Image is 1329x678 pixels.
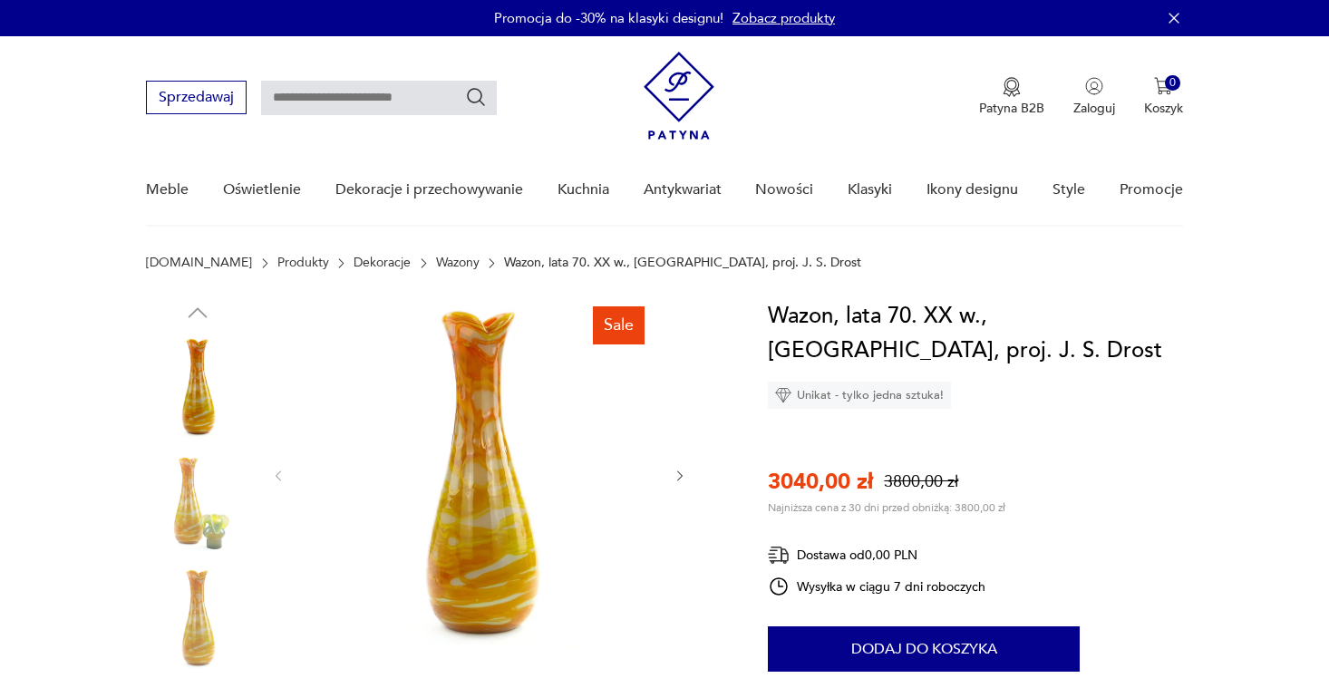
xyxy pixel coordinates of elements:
p: 3800,00 zł [884,470,958,493]
button: 0Koszyk [1144,77,1183,117]
p: Najniższa cena z 30 dni przed obniżką: 3800,00 zł [768,500,1005,515]
a: Dekoracje [354,256,411,270]
h1: Wazon, lata 70. XX w., [GEOGRAPHIC_DATA], proj. J. S. Drost [768,299,1182,368]
a: Kuchnia [558,155,609,225]
p: Koszyk [1144,100,1183,117]
a: Nowości [755,155,813,225]
img: Patyna - sklep z meblami i dekoracjami vintage [644,52,714,140]
a: [DOMAIN_NAME] [146,256,252,270]
a: Oświetlenie [223,155,301,225]
a: Wazony [436,256,480,270]
div: Dostawa od 0,00 PLN [768,544,985,567]
a: Ikony designu [926,155,1018,225]
img: Ikona medalu [1003,77,1021,97]
img: Zdjęcie produktu Wazon, lata 70. XX w., Ząbkowice, proj. J. S. Drost [146,451,249,555]
img: Ikona diamentu [775,387,791,403]
img: Ikona koszyka [1154,77,1172,95]
button: Sprzedawaj [146,81,247,114]
button: Szukaj [465,86,487,108]
a: Dekoracje i przechowywanie [335,155,523,225]
img: Zdjęcie produktu Wazon, lata 70. XX w., Ząbkowice, proj. J. S. Drost [146,335,249,439]
div: Unikat - tylko jedna sztuka! [768,382,951,409]
button: Dodaj do koszyka [768,626,1080,672]
a: Produkty [277,256,329,270]
button: Patyna B2B [979,77,1044,117]
p: Zaloguj [1073,100,1115,117]
a: Promocje [1120,155,1183,225]
div: 0 [1165,75,1180,91]
a: Style [1053,155,1085,225]
div: Wysyłka w ciągu 7 dni roboczych [768,576,985,597]
a: Sprzedawaj [146,92,247,105]
img: Zdjęcie produktu Wazon, lata 70. XX w., Ząbkowice, proj. J. S. Drost [146,567,249,670]
p: Promocja do -30% na klasyki designu! [494,9,723,27]
a: Zobacz produkty [732,9,835,27]
img: Ikona dostawy [768,544,790,567]
p: Wazon, lata 70. XX w., [GEOGRAPHIC_DATA], proj. J. S. Drost [504,256,861,270]
a: Ikona medaluPatyna B2B [979,77,1044,117]
img: Zdjęcie produktu Wazon, lata 70. XX w., Ząbkowice, proj. J. S. Drost [305,299,655,649]
img: Ikonka użytkownika [1085,77,1103,95]
button: Zaloguj [1073,77,1115,117]
a: Meble [146,155,189,225]
div: Sale [593,306,645,344]
p: 3040,00 zł [768,467,873,497]
a: Klasyki [848,155,892,225]
a: Antykwariat [644,155,722,225]
p: Patyna B2B [979,100,1044,117]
